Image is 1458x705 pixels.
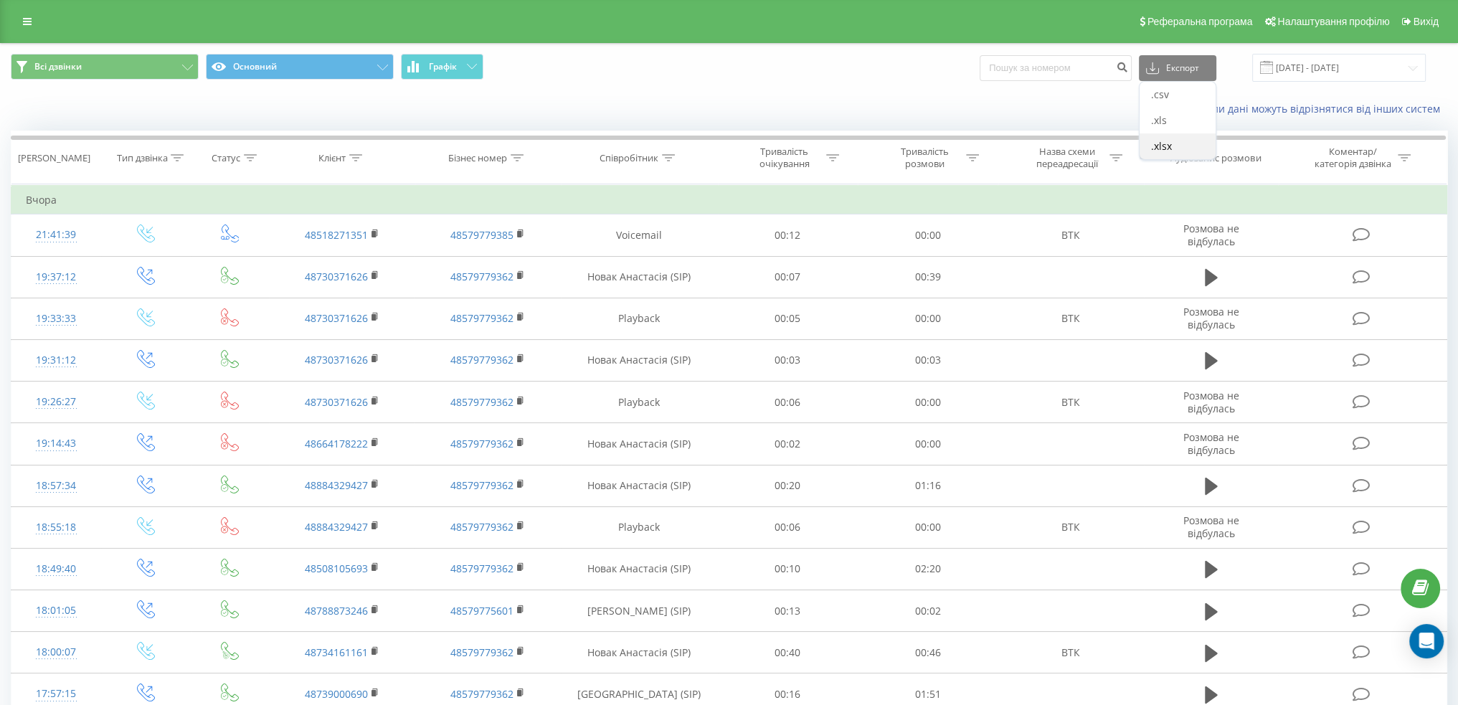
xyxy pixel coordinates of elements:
td: 00:02 [858,590,998,632]
td: Новак Анастасія (SIP) [561,465,718,506]
div: 19:33:33 [26,305,87,333]
div: [PERSON_NAME] [18,152,90,164]
td: ВТК [998,382,1143,423]
a: 48579779362 [450,478,513,492]
td: Новак Анастасія (SIP) [561,632,718,673]
a: 48579779362 [450,687,513,701]
td: Новак Анастасія (SIP) [561,339,718,381]
a: 48884329427 [305,478,368,492]
a: 48579779362 [450,311,513,325]
a: 48508105693 [305,562,368,575]
span: Розмова не відбулась [1183,389,1239,415]
td: Voicemail [561,214,718,256]
td: Playback [561,382,718,423]
a: 48518271351 [305,228,368,242]
td: [PERSON_NAME] (SIP) [561,590,718,632]
td: 00:00 [858,506,998,548]
div: Статус [212,152,240,164]
td: Playback [561,506,718,548]
div: Клієнт [318,152,346,164]
a: 48579779385 [450,228,513,242]
a: 48579779362 [450,395,513,409]
td: 00:07 [718,256,858,298]
a: 48739000690 [305,687,368,701]
td: Новак Анастасія (SIP) [561,548,718,590]
span: Реферальна програма [1147,16,1253,27]
span: Розмова не відбулась [1183,514,1239,540]
div: 19:14:43 [26,430,87,458]
a: 48734161161 [305,645,368,659]
td: 00:10 [718,548,858,590]
div: 21:41:39 [26,221,87,249]
button: Графік [401,54,483,80]
span: Налаштування профілю [1277,16,1389,27]
td: 02:20 [858,548,998,590]
div: 19:26:27 [26,388,87,416]
td: Новак Анастасія (SIP) [561,423,718,465]
td: 00:13 [718,590,858,632]
div: 18:49:40 [26,555,87,583]
div: Співробітник [600,152,658,164]
td: ВТК [998,506,1143,548]
td: Вчора [11,186,1447,214]
td: 00:00 [858,298,998,339]
span: Розмова не відбулась [1183,430,1239,457]
div: 18:01:05 [26,597,87,625]
div: Бізнес номер [448,152,507,164]
a: 48730371626 [305,311,368,325]
div: 19:31:12 [26,346,87,374]
td: 00:40 [718,632,858,673]
td: 00:05 [718,298,858,339]
div: Тривалість очікування [746,146,823,170]
a: 48579779362 [450,270,513,283]
td: 00:12 [718,214,858,256]
span: .xls [1151,113,1167,127]
a: 48579779362 [450,645,513,659]
td: Новак Анастасія (SIP) [561,256,718,298]
td: 00:02 [718,423,858,465]
a: 48579775601 [450,604,513,618]
input: Пошук за номером [980,55,1132,81]
span: .xlsx [1151,139,1172,153]
td: ВТК [998,298,1143,339]
div: Аудіозапис розмови [1170,152,1261,164]
td: 01:16 [858,465,998,506]
div: 18:55:18 [26,514,87,541]
span: Розмова не відбулась [1183,305,1239,331]
div: Коментар/категорія дзвінка [1310,146,1394,170]
span: Вихід [1414,16,1439,27]
td: 00:46 [858,632,998,673]
button: Експорт [1139,55,1216,81]
td: 00:03 [718,339,858,381]
div: Тривалість розмови [886,146,962,170]
button: Основний [206,54,394,80]
div: 19:37:12 [26,263,87,291]
a: 48788873246 [305,604,368,618]
div: Тип дзвінка [116,152,167,164]
a: 48579779362 [450,520,513,534]
td: Playback [561,298,718,339]
td: 00:06 [718,382,858,423]
span: Графік [429,62,457,72]
div: Open Intercom Messenger [1409,624,1444,658]
span: Розмова не відбулась [1183,222,1239,248]
div: 18:57:34 [26,472,87,500]
a: Коли дані можуть відрізнятися вiд інших систем [1201,102,1447,115]
div: Назва схеми переадресації [1029,146,1106,170]
td: 00:20 [718,465,858,506]
span: Всі дзвінки [34,61,82,72]
td: 00:00 [858,214,998,256]
a: 48730371626 [305,270,368,283]
td: 00:39 [858,256,998,298]
div: 18:00:07 [26,638,87,666]
a: 48730371626 [305,353,368,366]
button: Всі дзвінки [11,54,199,80]
span: .csv [1151,87,1169,101]
a: 48579779362 [450,437,513,450]
td: ВТК [998,214,1143,256]
td: 00:00 [858,382,998,423]
td: 00:00 [858,423,998,465]
a: 48579779362 [450,353,513,366]
a: 48664178222 [305,437,368,450]
td: 00:06 [718,506,858,548]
